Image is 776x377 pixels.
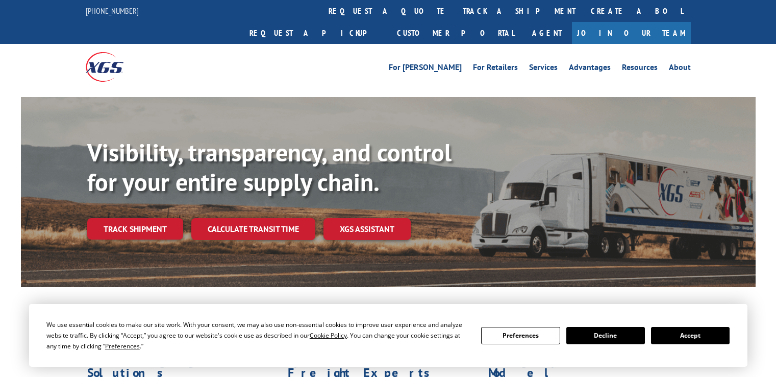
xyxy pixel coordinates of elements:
[191,218,315,240] a: Calculate transit time
[522,22,572,44] a: Agent
[323,218,411,240] a: XGS ASSISTANT
[473,63,518,75] a: For Retailers
[651,327,730,344] button: Accept
[46,319,469,351] div: We use essential cookies to make our site work. With your consent, we may also use non-essential ...
[86,6,139,16] a: [PHONE_NUMBER]
[389,63,462,75] a: For [PERSON_NAME]
[529,63,558,75] a: Services
[389,22,522,44] a: Customer Portal
[569,63,611,75] a: Advantages
[105,342,140,350] span: Preferences
[566,327,645,344] button: Decline
[669,63,691,75] a: About
[622,63,658,75] a: Resources
[87,136,452,198] b: Visibility, transparency, and control for your entire supply chain.
[29,304,747,367] div: Cookie Consent Prompt
[310,331,347,340] span: Cookie Policy
[572,22,691,44] a: Join Our Team
[242,22,389,44] a: Request a pickup
[481,327,560,344] button: Preferences
[87,218,183,240] a: Track shipment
